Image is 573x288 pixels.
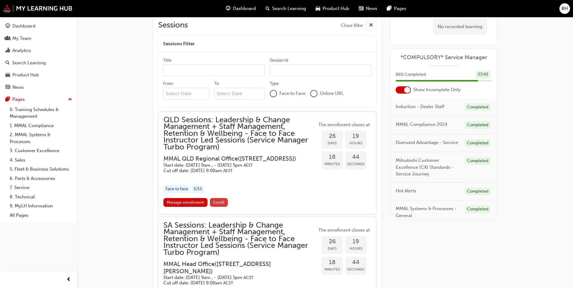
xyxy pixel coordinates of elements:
[322,259,343,266] span: 18
[163,117,317,151] span: QLD Sessions: Leadership & Change Management + Staff Management, Retention & Wellbeing - Face to ...
[559,3,570,14] button: BH
[341,22,363,29] span: Close filter
[272,5,306,12] span: Search Learning
[5,36,10,41] span: people-icon
[7,130,75,146] a: 2. MMAL Systems & Processes
[465,205,491,213] div: Completed
[12,47,31,54] div: Analytics
[210,198,228,207] button: Enroll
[5,48,10,53] span: chart-icon
[5,60,10,66] span: search-icon
[2,19,75,94] button: DashboardMy TeamAnalyticsSearch LearningProduct HubNews
[465,187,491,196] div: Completed
[475,71,491,79] div: 37 / 43
[369,22,373,29] span: cross-icon
[316,5,320,12] span: car-icon
[68,96,72,104] span: up-icon
[163,155,307,162] h3: MMAL QLD Regional Office ( [STREET_ADDRESS] )
[396,157,460,178] span: Mitsubishi Customer Excellence (CX) Standards - Service Journey
[5,24,10,29] span: guage-icon
[396,205,460,219] span: MMAL Systems & Processes - General
[7,192,75,202] a: 8. Technical
[366,5,377,12] span: News
[345,245,366,252] span: Hours
[322,140,343,147] span: Days
[7,165,75,174] a: 5. Fleet & Business Solutions
[345,238,366,245] span: 19
[221,2,261,15] a: guage-iconDashboard
[5,72,10,78] span: car-icon
[233,5,256,12] span: Dashboard
[345,259,366,266] span: 44
[7,174,75,183] a: 6. Parts & Accessories
[163,81,173,87] div: From
[465,121,491,129] div: Completed
[163,275,307,280] h5: Start date: [DATE] 9am , - [DATE] 5pm
[163,162,307,168] h5: Start date: [DATE] 9am , - [DATE] 5pm
[261,2,311,15] a: search-iconSearch Learning
[7,146,75,155] a: 3. Customer Excellence
[396,54,492,61] a: *COMPULSORY* Service Manager
[2,82,75,93] a: News
[322,154,343,161] span: 18
[279,90,305,97] span: Face to Face
[2,33,75,44] a: My Team
[354,2,382,15] a: news-iconNews
[243,275,253,280] span: Australian Central Standard Time ACST
[387,5,391,12] span: pages-icon
[382,2,411,15] a: pages-iconPages
[12,72,39,78] div: Product Hub
[163,261,307,275] h3: MMAL Head Office ( [STREET_ADDRESS][PERSON_NAME] )
[396,103,444,110] span: Induction - Dealer Staff
[66,276,71,283] span: prev-icon
[7,105,75,121] a: 0. Training Schedules & Management
[226,5,230,12] span: guage-icon
[341,20,376,31] button: Close filter
[2,69,75,81] a: Product Hub
[345,161,366,168] span: Seconds
[2,94,75,105] button: Pages
[317,227,371,234] span: The enrollment closes at
[311,2,354,15] a: car-iconProduct Hub
[223,280,233,286] span: Australian Central Standard Time ACST
[562,5,568,12] span: BH
[163,57,172,63] div: Title
[158,20,188,31] h2: Sessions
[163,198,208,207] a: Manage enrollment
[465,103,491,111] div: Completed
[7,155,75,165] a: 4. Sales
[12,23,35,30] div: Dashboard
[163,280,307,286] h5: Cut off date: [DATE] 9:00am
[2,21,75,32] a: Dashboard
[396,71,426,78] span: 86 % Completed
[243,163,253,168] span: Australian Eastern Standard Time AEST
[396,121,447,128] span: MMAL Compliance 2024
[345,154,366,161] span: 44
[192,185,204,193] div: 5 / 15
[163,222,317,256] span: SA Sessions: Leadership & Change Management + Staff Management, Retention & Wellbeing - Face to F...
[322,266,343,273] span: Minutes
[7,201,75,211] a: 9. MyLH Information
[12,96,25,103] div: Pages
[345,140,366,147] span: Hours
[214,88,265,99] input: To
[320,90,344,97] span: Online URL
[266,5,270,12] span: search-icon
[163,40,195,47] span: Sessions Filter
[270,81,279,87] div: Type
[465,157,491,165] div: Completed
[12,59,46,66] div: Search Learning
[3,5,72,12] img: mmal
[5,97,10,102] span: pages-icon
[12,84,24,91] div: News
[223,168,233,173] span: Australian Eastern Standard Time AEST
[270,64,372,76] input: Session Id
[163,64,265,76] input: Title
[359,5,363,12] span: news-icon
[163,185,190,193] div: Face to face
[322,245,343,252] span: Days
[345,133,366,140] span: 19
[5,85,10,90] span: news-icon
